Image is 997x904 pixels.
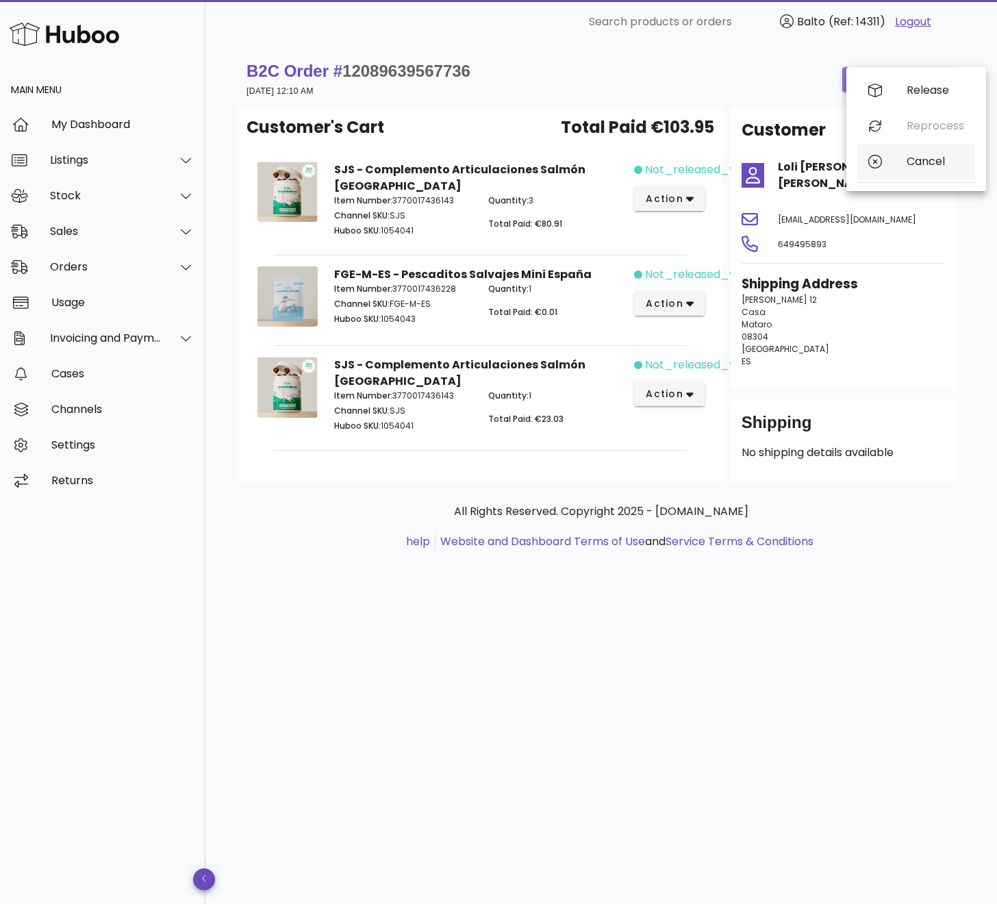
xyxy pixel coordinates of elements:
div: Channels [51,403,194,416]
p: 1 [488,390,626,402]
span: Quantity: [488,283,529,294]
span: not_released_yet [645,162,747,178]
strong: SJS - Complemento Articulaciones Salmón [GEOGRAPHIC_DATA] [334,162,585,194]
p: 1054041 [334,420,472,432]
span: Quantity: [488,194,529,206]
h3: Shipping Address [742,275,945,294]
span: Total Paid: €0.01 [488,306,557,318]
p: 3770017436228 [334,283,472,295]
span: [EMAIL_ADDRESS][DOMAIN_NAME] [778,214,916,225]
span: not_released_yet [645,266,747,283]
span: ES [742,355,751,367]
span: Item Number: [334,194,392,206]
div: Shipping [742,412,945,444]
div: Sales [50,225,162,238]
div: Cases [51,367,194,380]
p: 1054041 [334,225,472,237]
h4: Loli [PERSON_NAME] [PERSON_NAME] [778,159,945,192]
div: Usage [51,296,194,309]
span: Channel SKU: [334,405,390,416]
span: action [645,387,683,401]
span: action [645,297,683,311]
span: Channel SKU: [334,210,390,221]
button: action [634,381,705,406]
span: Total Paid: €80.91 [488,218,562,229]
a: Website and Dashboard Terms of Use [440,533,645,549]
span: Mataro [742,318,772,330]
span: Huboo SKU: [334,225,381,236]
li: and [436,533,813,550]
span: Huboo SKU: [334,313,381,325]
span: Quantity: [488,390,529,401]
span: action [645,192,683,206]
span: Customer's Cart [247,115,384,140]
p: 3 [488,194,626,207]
p: 3770017436143 [334,390,472,402]
span: Item Number: [334,283,392,294]
span: 12089639567736 [342,62,470,80]
p: 3770017436143 [334,194,472,207]
div: Settings [51,438,194,451]
span: 08304 [742,331,768,342]
p: All Rights Reserved. Copyright 2025 - [DOMAIN_NAME] [249,503,953,520]
span: Channel SKU: [334,298,390,310]
div: Listings [50,153,162,166]
span: [GEOGRAPHIC_DATA] [742,343,829,355]
p: SJS [334,210,472,222]
span: 649495893 [778,238,826,250]
div: Release [907,84,964,97]
p: 1054043 [334,313,472,325]
span: Total Paid €103.95 [561,115,714,140]
strong: B2C Order # [247,62,470,80]
div: Returns [51,474,194,487]
div: My Dashboard [51,118,194,131]
p: 1 [488,283,626,295]
strong: SJS - Complemento Articulaciones Salmón [GEOGRAPHIC_DATA] [334,357,585,389]
button: order actions [842,67,956,92]
span: Huboo SKU: [334,420,381,431]
span: (Ref: 14311) [829,14,885,29]
span: [PERSON_NAME] 12 [742,294,817,305]
span: Total Paid: €23.03 [488,413,564,425]
strong: FGE-M-ES - Pescaditos Salvajes Mini España [334,266,592,282]
img: Huboo Logo [10,19,119,49]
img: Product Image [257,357,318,417]
div: Stock [50,189,162,202]
h2: Customer [742,118,826,142]
a: help [406,533,430,549]
p: No shipping details available [742,444,945,461]
div: Orders [50,260,162,273]
span: not_released_yet [645,357,747,373]
img: Product Image [257,162,318,222]
span: Balto [797,14,825,29]
span: Item Number: [334,390,392,401]
div: Cancel [907,155,964,168]
div: Invoicing and Payments [50,331,162,344]
a: Logout [895,14,931,30]
button: action [634,186,705,211]
p: FGE-M-ES [334,298,472,310]
span: Casa [742,306,766,318]
p: SJS [334,405,472,417]
img: Product Image [257,266,318,327]
button: action [634,291,705,316]
a: Service Terms & Conditions [666,533,813,549]
small: [DATE] 12:10 AM [247,86,314,96]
